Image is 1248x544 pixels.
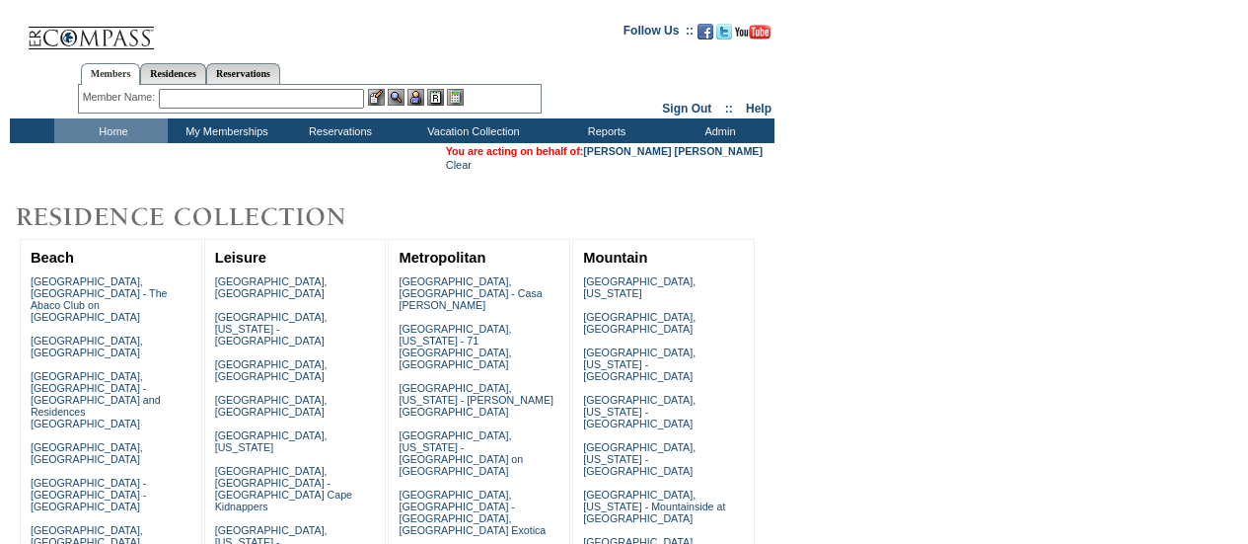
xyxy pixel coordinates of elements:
[716,30,732,41] a: Follow us on Twitter
[215,275,328,299] a: [GEOGRAPHIC_DATA], [GEOGRAPHIC_DATA]
[168,118,281,143] td: My Memberships
[399,429,523,477] a: [GEOGRAPHIC_DATA], [US_STATE] - [GEOGRAPHIC_DATA] on [GEOGRAPHIC_DATA]
[661,118,774,143] td: Admin
[31,335,143,358] a: [GEOGRAPHIC_DATA], [GEOGRAPHIC_DATA]
[395,118,548,143] td: Vacation Collection
[407,89,424,106] img: Impersonate
[548,118,661,143] td: Reports
[662,102,711,116] a: Sign Out
[10,30,26,31] img: i.gif
[583,145,763,157] a: [PERSON_NAME] [PERSON_NAME]
[399,489,546,536] a: [GEOGRAPHIC_DATA], [GEOGRAPHIC_DATA] - [GEOGRAPHIC_DATA], [GEOGRAPHIC_DATA] Exotica
[583,275,696,299] a: [GEOGRAPHIC_DATA], [US_STATE]
[583,311,696,335] a: [GEOGRAPHIC_DATA], [GEOGRAPHIC_DATA]
[368,89,385,106] img: b_edit.gif
[725,102,733,116] span: ::
[735,25,771,39] img: Subscribe to our YouTube Channel
[624,22,694,45] td: Follow Us ::
[31,250,74,266] a: Beach
[215,250,266,266] a: Leisure
[697,24,713,39] img: Become our fan on Facebook
[31,370,161,429] a: [GEOGRAPHIC_DATA], [GEOGRAPHIC_DATA] - [GEOGRAPHIC_DATA] and Residences [GEOGRAPHIC_DATA]
[215,429,328,453] a: [GEOGRAPHIC_DATA], [US_STATE]
[735,30,771,41] a: Subscribe to our YouTube Channel
[583,347,696,382] a: [GEOGRAPHIC_DATA], [US_STATE] - [GEOGRAPHIC_DATA]
[583,250,647,266] a: Mountain
[54,118,168,143] td: Home
[31,477,146,512] a: [GEOGRAPHIC_DATA] - [GEOGRAPHIC_DATA] - [GEOGRAPHIC_DATA]
[446,145,763,157] span: You are acting on behalf of:
[215,465,352,512] a: [GEOGRAPHIC_DATA], [GEOGRAPHIC_DATA] - [GEOGRAPHIC_DATA] Cape Kidnappers
[583,441,696,477] a: [GEOGRAPHIC_DATA], [US_STATE] - [GEOGRAPHIC_DATA]
[215,358,328,382] a: [GEOGRAPHIC_DATA], [GEOGRAPHIC_DATA]
[746,102,771,116] a: Help
[583,394,696,429] a: [GEOGRAPHIC_DATA], [US_STATE] - [GEOGRAPHIC_DATA]
[281,118,395,143] td: Reservations
[427,89,444,106] img: Reservations
[81,63,141,85] a: Members
[27,10,155,50] img: Compass Home
[215,311,328,347] a: [GEOGRAPHIC_DATA], [US_STATE] - [GEOGRAPHIC_DATA]
[446,159,472,171] a: Clear
[399,382,553,418] a: [GEOGRAPHIC_DATA], [US_STATE] - [PERSON_NAME][GEOGRAPHIC_DATA]
[10,197,395,237] img: Destinations by Exclusive Resorts
[399,323,511,370] a: [GEOGRAPHIC_DATA], [US_STATE] - 71 [GEOGRAPHIC_DATA], [GEOGRAPHIC_DATA]
[31,441,143,465] a: [GEOGRAPHIC_DATA], [GEOGRAPHIC_DATA]
[399,275,542,311] a: [GEOGRAPHIC_DATA], [GEOGRAPHIC_DATA] - Casa [PERSON_NAME]
[697,30,713,41] a: Become our fan on Facebook
[83,89,159,106] div: Member Name:
[447,89,464,106] img: b_calculator.gif
[31,275,168,323] a: [GEOGRAPHIC_DATA], [GEOGRAPHIC_DATA] - The Abaco Club on [GEOGRAPHIC_DATA]
[399,250,485,266] a: Metropolitan
[583,489,725,524] a: [GEOGRAPHIC_DATA], [US_STATE] - Mountainside at [GEOGRAPHIC_DATA]
[215,394,328,418] a: [GEOGRAPHIC_DATA], [GEOGRAPHIC_DATA]
[716,24,732,39] img: Follow us on Twitter
[206,63,280,84] a: Reservations
[140,63,206,84] a: Residences
[388,89,404,106] img: View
